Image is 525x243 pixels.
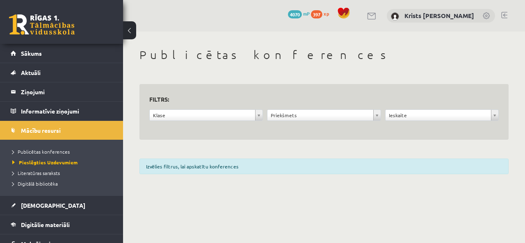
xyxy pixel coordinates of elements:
a: Rīgas 1. Tālmācības vidusskola [9,14,75,35]
a: Klase [150,110,262,120]
span: Publicētas konferences [12,148,70,155]
a: Priekšmets [267,110,380,120]
a: Publicētas konferences [12,148,115,155]
a: 4070 mP [288,10,310,17]
h1: Publicētas konferences [139,48,509,62]
span: Ieskaite [389,110,488,120]
a: Aktuāli [11,63,113,82]
img: Krists Andrejs Zeile [391,12,399,20]
span: Sākums [21,50,42,57]
span: Mācību resursi [21,127,61,134]
span: mP [303,10,310,17]
a: Ziņojumi [11,82,113,101]
a: Literatūras saraksts [12,169,115,177]
a: Ieskaite [386,110,498,120]
a: Informatīvie ziņojumi [11,102,113,120]
a: Mācību resursi [11,121,113,140]
div: Izvēlies filtrus, lai apskatītu konferences [139,159,509,174]
span: Literatūras saraksts [12,170,60,176]
span: 397 [311,10,322,18]
legend: Informatīvie ziņojumi [21,102,113,120]
a: [DEMOGRAPHIC_DATA] [11,196,113,215]
span: xp [324,10,329,17]
span: 4070 [288,10,302,18]
span: Pieslēgties Uzdevumiem [12,159,78,166]
span: Priekšmets [271,110,370,120]
span: [DEMOGRAPHIC_DATA] [21,202,85,209]
span: Digitālā bibliotēka [12,180,58,187]
a: Pieslēgties Uzdevumiem [12,159,115,166]
a: Krists [PERSON_NAME] [404,11,474,20]
legend: Ziņojumi [21,82,113,101]
h3: Filtrs: [149,94,489,105]
a: Digitālā bibliotēka [12,180,115,187]
span: Digitālie materiāli [21,221,70,228]
span: Aktuāli [21,69,41,76]
a: Digitālie materiāli [11,215,113,234]
a: 397 xp [311,10,333,17]
span: Klase [153,110,252,120]
a: Sākums [11,44,113,63]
